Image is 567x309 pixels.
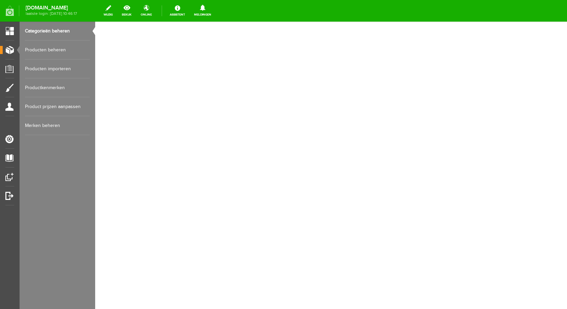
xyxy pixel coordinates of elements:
a: Producten importeren [25,59,90,78]
a: Product prijzen aanpassen [25,97,90,116]
a: Producten beheren [25,41,90,59]
a: Assistent [166,3,189,18]
a: Productkenmerken [25,78,90,97]
a: bekijk [118,3,136,18]
a: online [137,3,156,18]
strong: [DOMAIN_NAME] [26,6,77,10]
a: Meldingen [190,3,215,18]
a: Categorieën beheren [25,22,90,41]
span: laatste login: [DATE] 10:46:17 [26,12,77,16]
a: wijzig [100,3,117,18]
a: Merken beheren [25,116,90,135]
